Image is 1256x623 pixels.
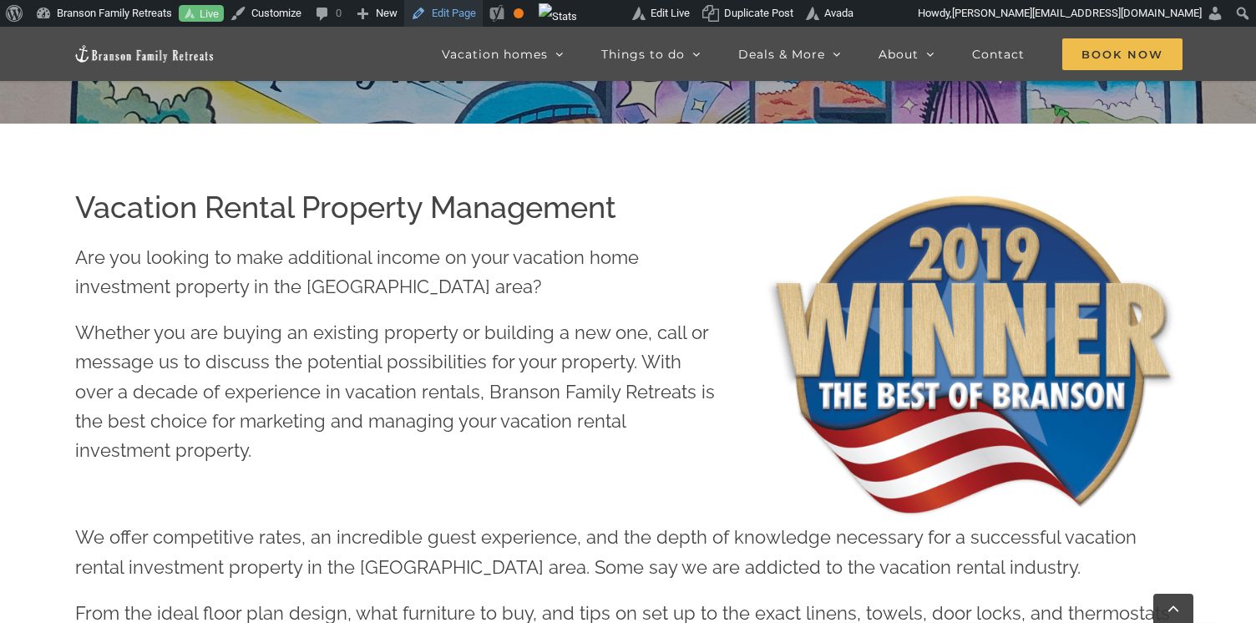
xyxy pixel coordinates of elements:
p: We offer competitive rates, an incredible guest experience, and the depth of knowledge necessary ... [75,523,1181,581]
a: Vacation homes [442,27,564,81]
span: Deals & More [738,48,825,60]
span: Contact [972,48,1025,60]
img: 2019BOB_WinnerGold [765,186,1181,523]
div: OK [514,8,524,18]
a: Live [179,5,224,23]
a: Contact [972,27,1025,81]
nav: Main Menu Sticky [442,27,1183,81]
span: Book Now [1062,38,1183,70]
h2: Vacation Rental Property Management [75,186,721,228]
a: Deals & More [738,27,841,81]
img: Views over 48 hours. Click for more Jetpack Stats. [539,3,577,30]
p: Are you looking to make additional income on your vacation home investment property in the [GEOGR... [75,243,721,301]
span: Vacation homes [442,48,548,60]
a: About [879,27,934,81]
a: Book Now [1062,27,1183,81]
span: Things to do [601,48,685,60]
p: Whether you are buying an existing property or building a new one, call or message us to discuss ... [75,318,721,465]
img: Branson Family Retreats Logo [73,44,215,63]
a: Things to do [601,27,701,81]
span: About [879,48,919,60]
span: [PERSON_NAME][EMAIL_ADDRESS][DOMAIN_NAME] [952,7,1202,19]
